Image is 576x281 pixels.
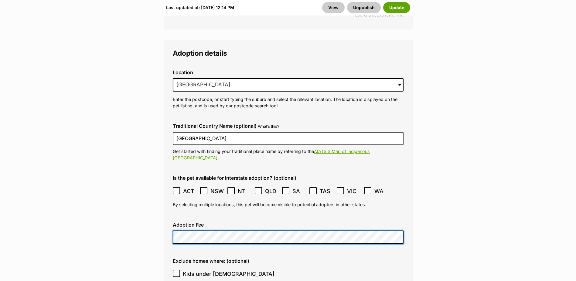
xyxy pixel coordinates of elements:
[173,70,404,75] label: Location
[238,187,251,195] span: NT
[173,201,404,208] p: By selecting multiple locations, this pet will become visible to potential adopters in other states.
[210,187,224,195] span: NSW
[166,2,234,13] div: Last updated at: [DATE] 12:14 PM
[173,149,370,160] a: AIATSIS Map of Indigenous [GEOGRAPHIC_DATA].
[183,187,197,195] span: ACT
[173,78,404,92] input: Enter suburb or postcode
[374,187,388,195] span: WA
[173,123,257,129] label: Traditional Country Name (optional)
[347,2,381,13] button: Unpublish
[383,2,410,13] button: Update
[265,187,279,195] span: QLD
[173,175,404,181] label: Is the pet available for interstate adoption? (optional)
[173,258,404,264] label: Exclude homes where: (optional)
[173,49,404,57] legend: Adoption details
[292,187,306,195] span: SA
[320,187,333,195] span: TAS
[322,2,345,13] a: View
[173,148,404,161] p: Get started with finding your traditional place name by referring to the
[173,222,404,227] label: Adoption Fee
[258,124,279,129] button: What's this?
[347,187,361,195] span: VIC
[173,96,404,109] p: Enter the postcode, or start typing the suburb and select the relevant location. The location is ...
[183,270,274,278] span: Kids under [DEMOGRAPHIC_DATA]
